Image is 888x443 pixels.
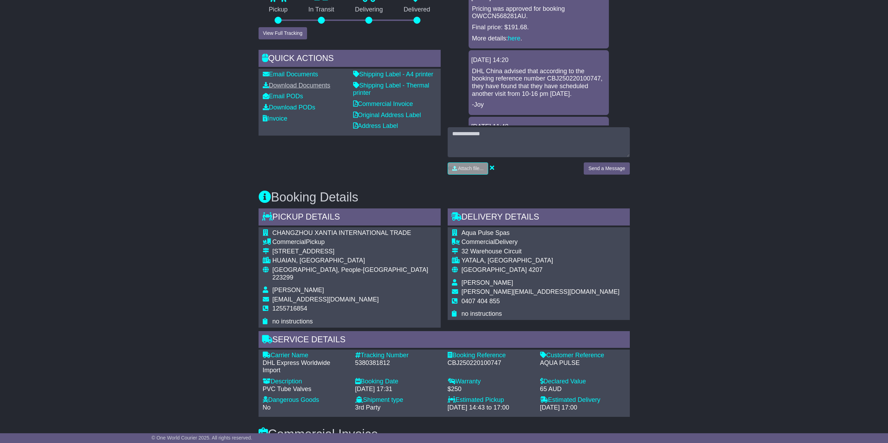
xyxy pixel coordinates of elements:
a: Commercial Invoice [353,100,413,107]
span: CHANGZHOU XANTIA INTERNATIONAL TRADE [273,229,411,236]
a: Download Documents [263,82,330,89]
p: In Transit [298,6,345,14]
span: [GEOGRAPHIC_DATA] [462,266,527,273]
span: © One World Courier 2025. All rights reserved. [151,435,252,441]
p: Pickup [259,6,298,14]
span: [GEOGRAPHIC_DATA], People-[GEOGRAPHIC_DATA] [273,266,428,273]
span: [PERSON_NAME] [462,279,513,286]
div: [STREET_ADDRESS] [273,248,436,255]
div: Pickup Details [259,208,441,227]
div: Delivery Details [448,208,630,227]
div: PVC Tube Valves [263,385,348,393]
div: 65 AUD [540,385,626,393]
div: $250 [448,385,533,393]
span: No [263,404,271,411]
div: Booking Reference [448,352,533,359]
div: Delivery [462,238,620,246]
h3: Booking Details [259,190,630,204]
div: Declared Value [540,378,626,385]
div: Shipment type [355,396,441,404]
a: Shipping Label - A4 printer [353,71,433,78]
p: Delivering [345,6,394,14]
p: More details: . [472,35,605,43]
p: -Joy [472,101,605,109]
div: Carrier Name [263,352,348,359]
span: Commercial [462,238,495,245]
div: Pickup [273,238,436,246]
div: DHL Express Worldwide Import [263,359,348,374]
span: Commercial [273,238,306,245]
a: Original Address Label [353,112,421,119]
span: no instructions [462,310,502,317]
span: Aqua Pulse Spas [462,229,510,236]
a: Email PODs [263,93,303,100]
button: Send a Message [584,162,629,175]
div: [DATE] 11:48 [471,123,606,131]
p: Pricing was approved for booking OWCCN568281AU. [472,5,605,20]
span: 0407 404 855 [462,298,500,305]
h3: Commercial Invoice [259,427,630,441]
a: here [508,35,521,42]
span: [PERSON_NAME][EMAIL_ADDRESS][DOMAIN_NAME] [462,288,620,295]
div: Customer Reference [540,352,626,359]
span: 4207 [529,266,543,273]
span: 1255716854 [273,305,307,312]
p: DHL China advised that according to the booking reference number CBJ250220100747, they have found... [472,68,605,98]
a: Download PODs [263,104,315,111]
div: Description [263,378,348,385]
div: Warranty [448,378,533,385]
div: [DATE] 17:31 [355,385,441,393]
div: Service Details [259,331,630,350]
div: 5380381812 [355,359,441,367]
div: YATALA, [GEOGRAPHIC_DATA] [462,257,620,265]
div: [DATE] 14:43 to 17:00 [448,404,533,412]
a: Shipping Label - Thermal printer [353,82,430,97]
span: [PERSON_NAME] [273,287,324,293]
div: [DATE] 14:20 [471,56,606,64]
p: Final price: $191.68. [472,24,605,31]
span: no instructions [273,318,313,325]
a: Email Documents [263,71,318,78]
button: View Full Tracking [259,27,307,39]
span: [EMAIL_ADDRESS][DOMAIN_NAME] [273,296,379,303]
a: Address Label [353,122,398,129]
div: [DATE] 17:00 [540,404,626,412]
p: Delivered [393,6,441,14]
div: Estimated Pickup [448,396,533,404]
span: 3rd Party [355,404,381,411]
div: AQUA PULSE [540,359,626,367]
div: Tracking Number [355,352,441,359]
span: 223299 [273,274,293,281]
div: CBJ250220100747 [448,359,533,367]
div: HUAIAN, [GEOGRAPHIC_DATA] [273,257,436,265]
div: Estimated Delivery [540,396,626,404]
div: Quick Actions [259,50,441,69]
div: Booking Date [355,378,441,385]
div: Dangerous Goods [263,396,348,404]
a: Invoice [263,115,288,122]
div: 32 Warehouse Circuit [462,248,620,255]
